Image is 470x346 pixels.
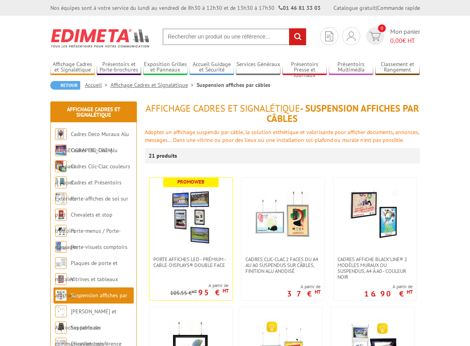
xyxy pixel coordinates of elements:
p: 105.55 € [170,290,197,296]
a: Accueil [85,81,111,88]
span: A partir de [287,283,321,290]
span: € HT [390,36,420,45]
a: Classement et Rangement [375,61,420,74]
input: Rechercher un produit ou une référence... [162,28,306,45]
a: Affichage Cadres et Signalétique [50,61,95,74]
a: Plaques de porte et murales [55,259,118,283]
span: A partir de [170,282,229,289]
sup: HT [192,289,197,294]
li: Suspension affiches par câbles [197,81,270,89]
span: Cadres Clic-Clac 2 faces du A4 au A0 suspendus sur câbles, finition alu anodisé [245,256,321,274]
a: Porte-affiches de sol sur pied [55,195,128,218]
p: 95 € [198,290,229,295]
img: devis rapide [369,32,381,41]
a: Cadres Clic-Clac couleurs à clapet [55,163,130,186]
img: Edimeta [50,24,151,53]
span: Porte Affiches LED - Prémium - Cable-Displays® Double face [153,256,229,268]
div: | [334,4,420,12]
a: Cadres Deco Muraux Alu ou [GEOGRAPHIC_DATA] [55,131,129,154]
a: Affichage Cadres et Signalétique [67,106,120,118]
img: Cadres affiche Black’Line® 2 modèles muraux ou suspendus, A4 à A0 - couleur noir [347,190,402,245]
img: devis rapide [325,31,333,41]
h1: - Suspension affiches par câbles [145,103,420,124]
span: 0 [378,24,386,32]
sup: HT [407,289,413,295]
a: Vitrines et tableaux affichage [55,276,118,299]
strong: 01 46 81 33 03 [278,4,321,11]
a: Cadres affiche Black’Line® 2 modèles muraux ou suspendus, A4 à A0 - couleur noir [334,256,417,280]
p: 16.90 € [364,291,413,296]
span: A partir de [364,283,413,290]
a: Présentoirs Multimédia [329,61,373,74]
a: Cadres et Présentoirs Extérieur [55,179,122,202]
sup: HT [223,287,229,294]
a: Accueil Guidage et Sécurité [190,61,234,74]
span: Affichage Cadres et Signalétique [146,102,300,114]
a: Exposition Grilles et Panneaux [143,61,188,74]
input: rechercher [289,28,306,45]
span: Cadres affiche Black’Line® 2 modèles muraux ou suspendus, A4 à A0 - couleur noir [337,256,413,280]
b: Promoweb [177,179,205,185]
font: Adoptez un affichage suspendu par câble, la solution esthétique et valorisante pour afficher docu... [145,129,419,144]
p: 37 € [287,291,321,296]
a: Services Généraux [236,61,280,74]
a: Catalogue gratuit [334,4,376,11]
img: Cadres Deco Muraux Alu ou Bois [55,128,67,140]
a: Présentoirs et Porte-brochures [97,61,141,74]
img: devis rapide [347,31,356,41]
a: Porte-menus / Porte-messages [55,227,121,250]
img: Porte Affiches LED - Prémium - Cable-Displays® Double face [163,190,218,245]
a: Affichage Cadres et Signalétique [111,81,197,88]
a: Commande rapide [377,4,420,11]
a: Porte-visuels comptoirs [71,243,127,250]
a: Retour [50,81,80,90]
sup: HT [315,289,321,295]
span: Mon panier [390,27,420,45]
a: Chevalets et stop trottoirs [55,211,112,234]
div: Nos équipes sont à votre service du lundi au vendredi de 8h30 à 12h30 et de 13h30 à 17h30 [50,4,321,12]
p: 21 produits [149,148,178,164]
img: Cadres Clic-Clac 2 faces du A4 au A0 suspendus sur câbles, finition alu anodisé [255,190,310,245]
a: Cadres Clic-Clac 2 faces du A4 au A0 suspendus sur câbles, finition alu anodisé [241,256,324,274]
a: Cadres Clic-Clac Alu Clippant [55,147,118,170]
a: devis rapide 0 Mon panier 0,00€ HT [364,27,420,45]
a: Présentoirs Presse et Journaux [282,61,327,74]
img: Plaques de porte et murales [55,257,67,269]
span: 0,00 [390,37,402,44]
a: Porte Affiches LED - Prémium - Cable-Displays® Double face [149,256,232,268]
